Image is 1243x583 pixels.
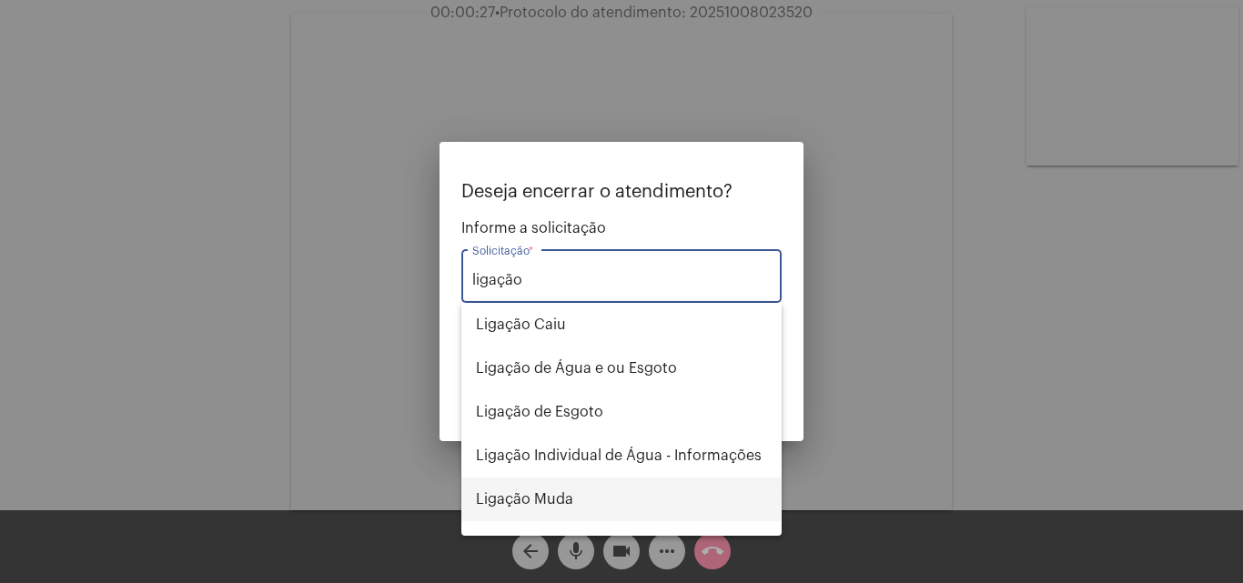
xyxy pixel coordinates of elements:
span: Religação (informações sobre) [476,521,767,565]
span: Informe a solicitação [461,220,782,236]
span: Ligação Muda [476,477,767,521]
span: Ligação de Esgoto [476,390,767,434]
p: Deseja encerrar o atendimento? [461,182,782,202]
span: Ligação Caiu [476,303,767,347]
span: Ligação Individual de Água - Informações [476,434,767,477]
input: Buscar solicitação [472,272,771,288]
span: Ligação de Água e ou Esgoto [476,347,767,390]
